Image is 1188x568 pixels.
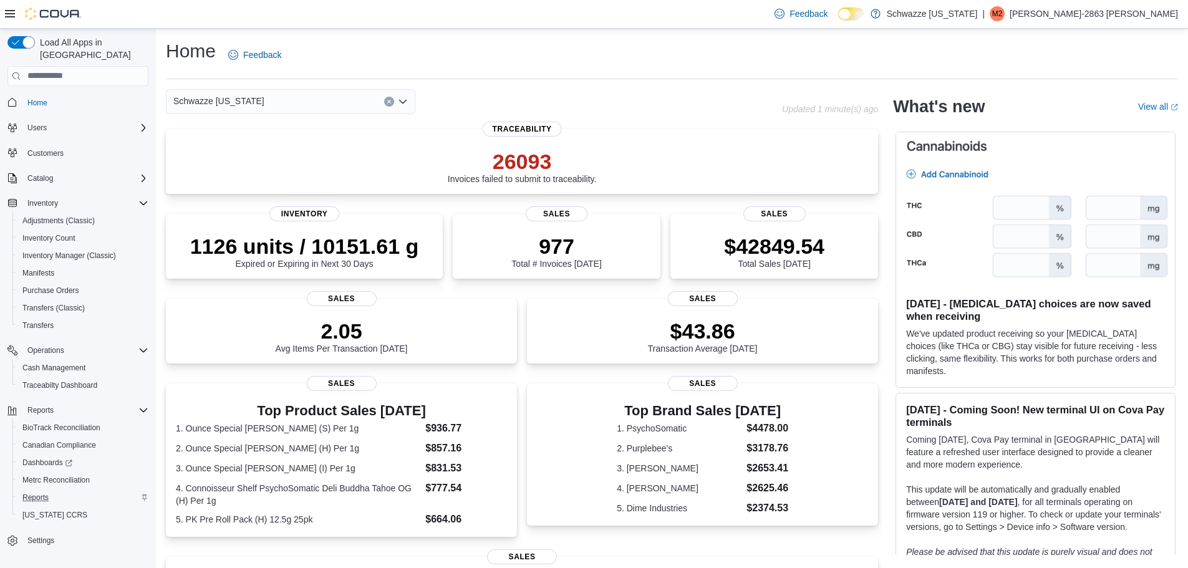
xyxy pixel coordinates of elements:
[17,473,148,488] span: Metrc Reconciliation
[22,303,85,313] span: Transfers (Classic)
[269,206,339,221] span: Inventory
[2,144,153,162] button: Customers
[22,440,96,450] span: Canadian Compliance
[12,282,153,299] button: Purchase Orders
[617,502,741,514] dt: 5. Dime Industries
[990,6,1005,21] div: Matthew-2863 Turner
[12,471,153,489] button: Metrc Reconciliation
[22,171,58,186] button: Catalog
[27,405,54,415] span: Reports
[12,489,153,506] button: Reports
[17,213,100,228] a: Adjustments (Classic)
[17,318,59,333] a: Transfers
[12,229,153,247] button: Inventory Count
[746,501,788,516] dd: $2374.53
[17,266,59,281] a: Manifests
[17,420,148,435] span: BioTrack Reconciliation
[17,360,90,375] a: Cash Management
[2,531,153,549] button: Settings
[276,319,408,354] div: Avg Items Per Transaction [DATE]
[27,98,47,108] span: Home
[448,149,597,174] p: 26093
[982,6,985,21] p: |
[17,378,148,393] span: Traceabilty Dashboard
[12,264,153,282] button: Manifests
[782,104,878,114] p: Updated 1 minute(s) ago
[1138,102,1178,112] a: View allExternal link
[22,95,148,110] span: Home
[17,231,80,246] a: Inventory Count
[17,438,101,453] a: Canadian Compliance
[17,420,105,435] a: BioTrack Reconciliation
[668,291,738,306] span: Sales
[12,436,153,454] button: Canadian Compliance
[17,248,148,263] span: Inventory Manager (Classic)
[22,320,54,330] span: Transfers
[176,403,507,418] h3: Top Product Sales [DATE]
[22,145,148,161] span: Customers
[906,433,1165,471] p: Coming [DATE], Cova Pay terminal in [GEOGRAPHIC_DATA] will feature a refreshed user interface des...
[190,234,419,269] div: Expired or Expiring in Next 30 Days
[906,483,1165,533] p: This update will be automatically and gradually enabled between , for all terminals operating on ...
[17,301,148,315] span: Transfers (Classic)
[27,173,53,183] span: Catalog
[668,376,738,391] span: Sales
[17,378,102,393] a: Traceabilty Dashboard
[743,206,806,221] span: Sales
[617,422,741,435] dt: 1. PsychoSomatic
[17,490,148,505] span: Reports
[425,421,507,436] dd: $936.77
[22,363,85,373] span: Cash Management
[2,94,153,112] button: Home
[22,171,148,186] span: Catalog
[22,343,148,358] span: Operations
[166,39,216,64] h1: Home
[17,490,54,505] a: Reports
[617,403,788,418] h3: Top Brand Sales [DATE]
[22,95,52,110] a: Home
[17,455,77,470] a: Dashboards
[617,482,741,494] dt: 4. [PERSON_NAME]
[893,97,985,117] h2: What's new
[425,461,507,476] dd: $831.53
[307,291,377,306] span: Sales
[22,251,116,261] span: Inventory Manager (Classic)
[27,345,64,355] span: Operations
[243,49,281,61] span: Feedback
[12,419,153,436] button: BioTrack Reconciliation
[27,123,47,133] span: Users
[12,506,153,524] button: [US_STATE] CCRS
[17,213,148,228] span: Adjustments (Classic)
[22,532,148,548] span: Settings
[2,402,153,419] button: Reports
[648,319,758,354] div: Transaction Average [DATE]
[35,36,148,61] span: Load All Apps in [GEOGRAPHIC_DATA]
[448,149,597,184] div: Invoices failed to submit to traceability.
[17,283,148,298] span: Purchase Orders
[2,195,153,212] button: Inventory
[838,7,864,21] input: Dark Mode
[27,536,54,546] span: Settings
[2,342,153,359] button: Operations
[17,248,121,263] a: Inventory Manager (Classic)
[22,493,49,503] span: Reports
[906,327,1165,377] p: We've updated product receiving so your [MEDICAL_DATA] choices (like THCa or CBG) stay visible fo...
[17,266,148,281] span: Manifests
[724,234,824,269] div: Total Sales [DATE]
[746,441,788,456] dd: $3178.76
[22,233,75,243] span: Inventory Count
[617,442,741,455] dt: 2. Purplebee's
[746,481,788,496] dd: $2625.46
[12,454,153,471] a: Dashboards
[887,6,978,21] p: Schwazze [US_STATE]
[17,473,95,488] a: Metrc Reconciliation
[12,317,153,334] button: Transfers
[22,286,79,296] span: Purchase Orders
[22,343,69,358] button: Operations
[22,475,90,485] span: Metrc Reconciliation
[511,234,601,259] p: 977
[992,6,1003,21] span: M2
[770,1,833,26] a: Feedback
[176,482,420,507] dt: 4. Connoisseur Shelf PsychoSomatic Deli Buddha Tahoe OG (H) Per 1g
[398,97,408,107] button: Open list of options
